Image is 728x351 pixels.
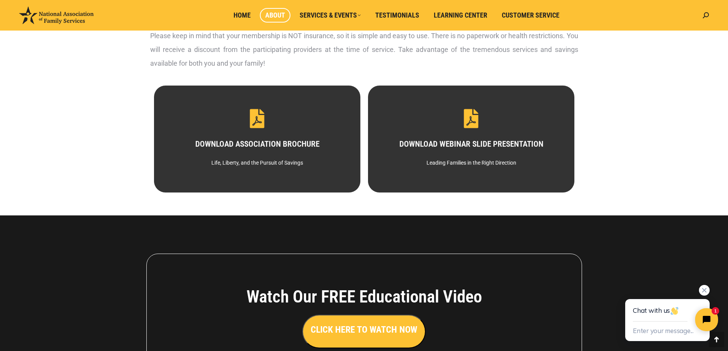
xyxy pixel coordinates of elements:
h4: Watch Our FREE Educational Video [204,286,524,307]
span: About [265,11,285,19]
h3: CLICK HERE TO WATCH NOW [311,323,417,336]
button: CLICK HERE TO WATCH NOW [302,315,426,348]
a: Home [228,8,256,23]
a: Customer Service [496,8,565,23]
a: Learning Center [428,8,493,23]
span: Testimonials [375,11,419,19]
span: Home [233,11,251,19]
p: Please keep in mind that your membership is NOT insurance, so it is simple and easy to use. There... [150,29,578,70]
a: About [260,8,290,23]
span: Services & Events [300,11,361,19]
span: Learning Center [434,11,487,19]
h3: DOWNLOAD WEBINAR SLIDE PRESENTATION [381,140,561,148]
h3: DOWNLOAD ASSOCIATION BROCHURE [167,140,347,148]
span: Customer Service [502,11,559,19]
a: CLICK HERE TO WATCH NOW [302,326,426,334]
iframe: Tidio Chat [608,275,728,351]
a: Testimonials [370,8,425,23]
div: Leading Families in the Right Direction [381,156,561,170]
div: Life, Liberty, and the Pursuit of Savings [167,156,347,170]
img: National Association of Family Services [19,6,94,24]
